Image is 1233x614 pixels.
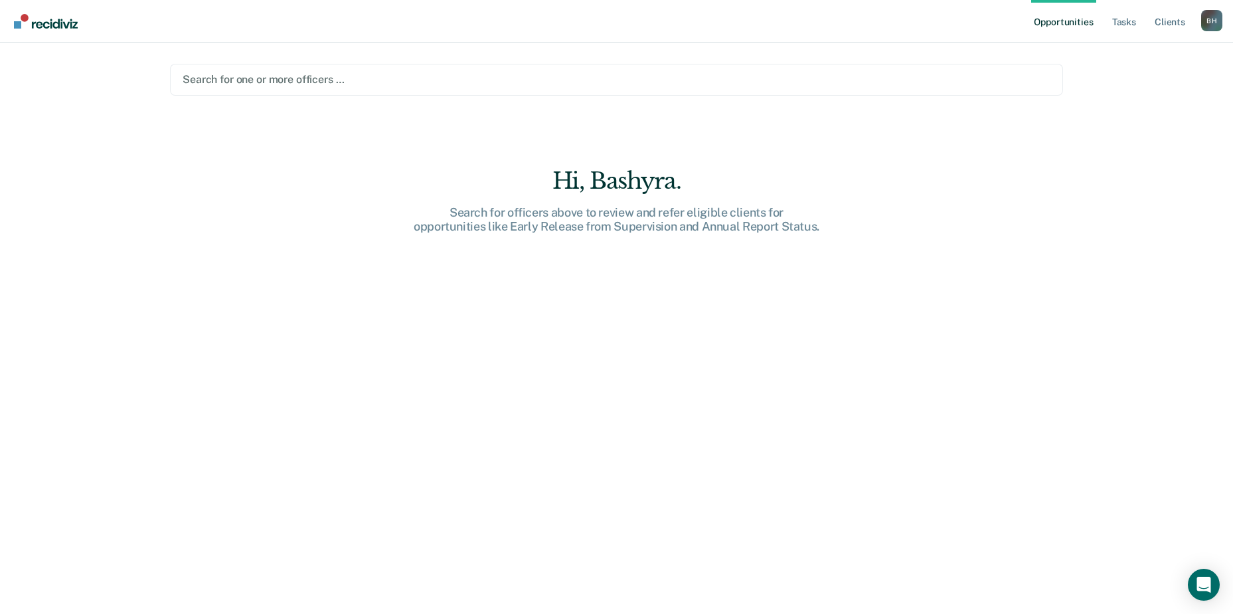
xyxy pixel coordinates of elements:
img: Recidiviz [14,14,78,29]
div: Open Intercom Messenger [1188,569,1220,601]
div: B H [1201,10,1222,31]
div: Search for officers above to review and refer eligible clients for opportunities like Early Relea... [404,205,829,234]
div: Hi, Bashyra. [404,167,829,195]
button: Profile dropdown button [1201,10,1222,31]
